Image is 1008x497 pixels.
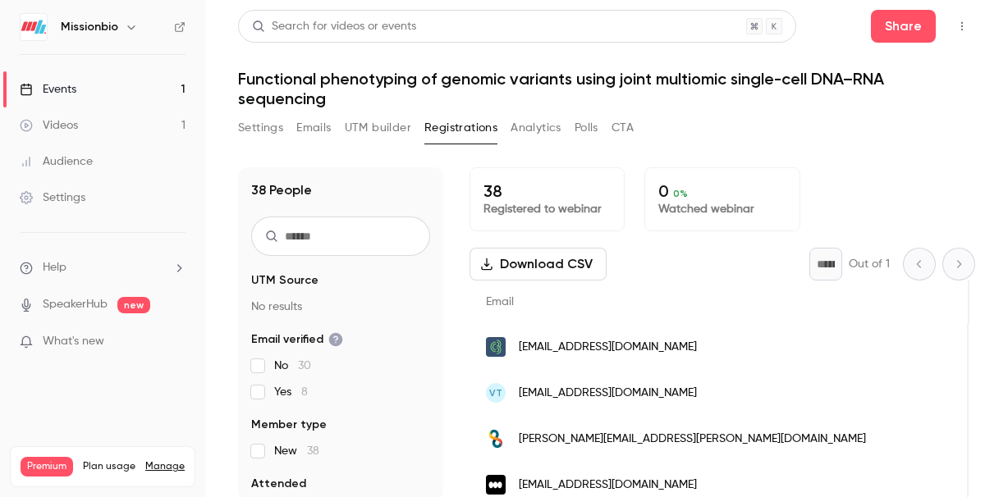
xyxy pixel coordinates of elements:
[20,117,78,134] div: Videos
[519,476,697,494] span: [EMAIL_ADDRESS][DOMAIN_NAME]
[658,181,786,201] p: 0
[20,153,93,170] div: Audience
[21,457,73,476] span: Premium
[251,417,327,433] span: Member type
[849,256,890,272] p: Out of 1
[307,445,319,457] span: 38
[251,299,430,315] p: No results
[43,333,104,350] span: What's new
[673,188,688,199] span: 0 %
[871,10,936,43] button: Share
[20,189,85,206] div: Settings
[43,296,108,313] a: SpeakerHub
[486,475,506,495] img: unav.es
[519,431,866,448] span: [PERSON_NAME][EMAIL_ADDRESS][PERSON_NAME][DOMAIN_NAME]
[274,443,319,459] span: New
[486,429,506,449] img: crownbio.com
[83,460,135,473] span: Plan usage
[486,296,514,308] span: Email
[296,115,331,141] button: Emails
[20,259,186,276] li: help-dropdown-opener
[238,69,975,108] h1: Functional phenotyping of genomic variants using joint multiomic single-cell DNA–RNA sequencing
[483,181,611,201] p: 38
[252,18,416,35] div: Search for videos or events
[301,386,308,398] span: 8
[117,297,150,313] span: new
[519,339,697,356] span: [EMAIL_ADDRESS][DOMAIN_NAME]
[298,360,311,372] span: 30
[519,385,697,402] span: [EMAIL_ADDRESS][DOMAIN_NAME]
[424,115,497,141] button: Registrations
[612,115,634,141] button: CTA
[489,385,502,400] span: VT
[483,201,611,217] p: Registered to webinar
[21,14,47,40] img: Missionbio
[20,81,76,98] div: Events
[61,19,118,35] h6: Missionbio
[486,337,506,357] img: clinic.cat
[238,115,283,141] button: Settings
[166,335,186,349] iframe: Noticeable Trigger
[658,201,786,217] p: Watched webinar
[145,460,185,473] a: Manage
[575,115,598,141] button: Polls
[251,476,306,492] span: Attended
[274,358,311,374] span: No
[43,259,66,276] span: Help
[470,248,607,280] button: Download CSV
[345,115,411,141] button: UTM builder
[511,115,561,141] button: Analytics
[251,272,318,289] span: UTM Source
[274,384,308,400] span: Yes
[251,180,312,200] h1: 38 People
[251,331,343,348] span: Email verified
